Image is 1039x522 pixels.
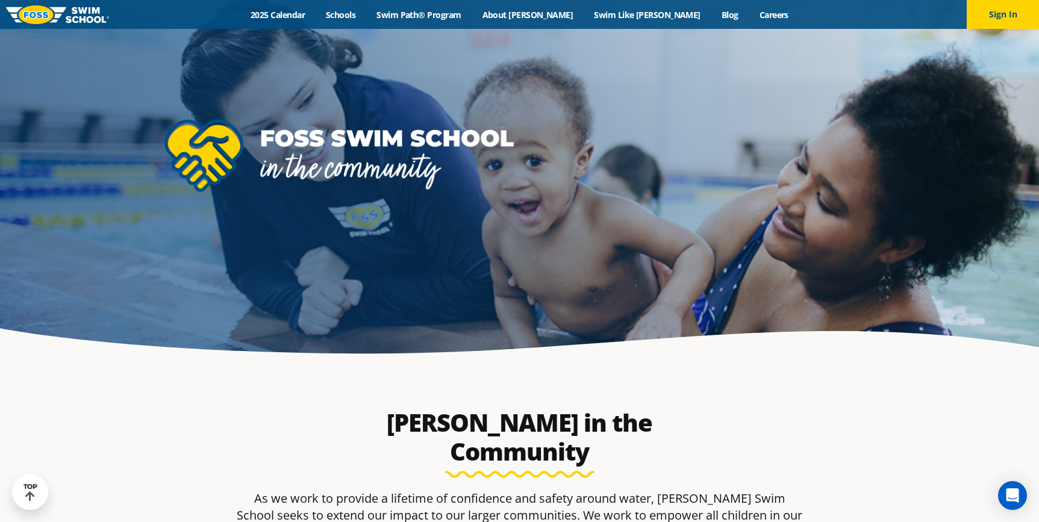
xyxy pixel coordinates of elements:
[366,9,472,20] a: Swim Path® Program
[711,9,749,20] a: Blog
[356,408,684,466] h2: [PERSON_NAME] in the Community
[472,9,584,20] a: About [PERSON_NAME]
[749,9,799,20] a: Careers
[998,481,1027,510] div: Open Intercom Messenger
[240,9,316,20] a: 2025 Calendar
[23,483,37,502] div: TOP
[584,9,711,20] a: Swim Like [PERSON_NAME]
[316,9,366,20] a: Schools
[6,5,109,24] img: FOSS Swim School Logo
